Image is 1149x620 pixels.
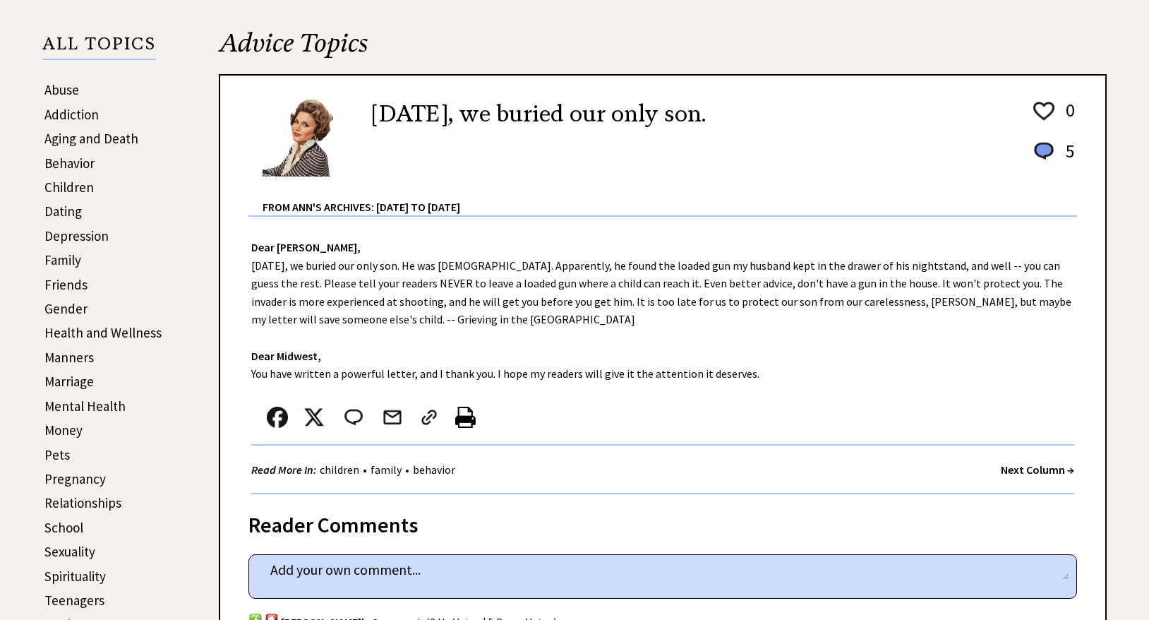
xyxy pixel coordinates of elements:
img: x_small.png [303,407,325,428]
a: Depression [44,227,109,244]
strong: Read More In: [251,463,316,477]
a: children [316,463,363,477]
img: facebook.png [267,407,288,428]
div: From Ann's Archives: [DATE] to [DATE] [263,178,1077,215]
td: 0 [1059,98,1076,138]
a: Friends [44,276,88,293]
a: Pets [44,446,70,463]
img: printer%20icon.png [455,407,476,428]
a: Relationships [44,494,121,511]
td: 5 [1059,139,1076,177]
a: Behavior [44,155,95,172]
a: Marriage [44,373,94,390]
a: Family [44,251,81,268]
a: Mental Health [44,398,126,415]
img: message_round%202.png [342,407,366,428]
a: Sexuality [44,543,95,560]
a: family [367,463,405,477]
a: Money [44,422,83,439]
div: [DATE], we buried our only son. He was [DEMOGRAPHIC_DATA]. Apparently, he found the loaded gun my... [220,217,1105,494]
strong: Dear [PERSON_NAME], [251,240,361,254]
h2: [DATE], we buried our only son. [372,97,706,131]
img: link_02.png [419,407,440,428]
img: mail.png [382,407,403,428]
p: ALL TOPICS [42,36,156,60]
a: Pregnancy [44,470,106,487]
img: message_round%201.png [1031,140,1057,162]
strong: Dear Midwest, [251,349,321,363]
img: heart_outline%201.png [1031,99,1057,124]
a: Manners [44,349,94,366]
a: Health and Wellness [44,324,162,341]
div: Reader Comments [248,510,1077,532]
a: Aging and Death [44,130,138,147]
a: Next Column → [1001,463,1074,477]
h2: Advice Topics [219,26,1107,74]
div: • • [251,461,459,479]
a: Abuse [44,81,79,98]
a: Dating [44,203,82,220]
a: behavior [409,463,459,477]
a: Addiction [44,106,99,123]
a: Spirituality [44,568,106,585]
a: Gender [44,300,88,317]
a: School [44,519,83,536]
img: Ann6%20v2%20small.png [263,97,351,177]
a: Teenagers [44,592,104,609]
a: Children [44,179,94,196]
